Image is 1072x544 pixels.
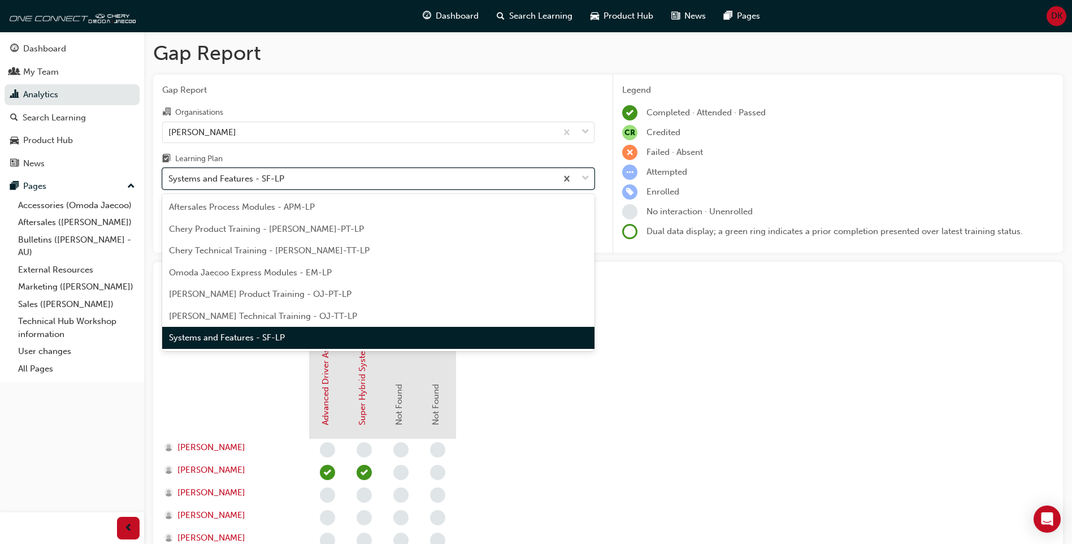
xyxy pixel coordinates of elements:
div: [PERSON_NAME] [168,126,236,139]
a: guage-iconDashboard [414,5,488,28]
span: search-icon [10,113,18,123]
div: Organisations [175,107,223,118]
a: Analytics [5,84,140,105]
span: learningRecordVerb_NONE-icon [393,442,409,457]
a: My Team [5,62,140,83]
span: [PERSON_NAME] Technical Training - OJ-TT-LP [169,311,357,321]
span: learningRecordVerb_ENROLL-icon [622,184,637,200]
a: Sales ([PERSON_NAME]) [14,296,140,313]
a: Accessories (Omoda Jaecoo) [14,197,140,214]
span: null-icon [622,125,637,140]
span: Pages [737,10,760,23]
span: Credited [646,127,680,137]
span: Aftersales Process Modules - APM-LP [169,202,315,212]
span: learningRecordVerb_NONE-icon [393,465,409,480]
span: learningRecordVerb_NONE-icon [622,204,637,219]
span: learningRecordVerb_NONE-icon [430,442,445,457]
a: Marketing ([PERSON_NAME]) [14,278,140,296]
button: DK [1047,6,1066,26]
span: pages-icon [724,9,732,23]
span: guage-icon [10,44,19,54]
a: [PERSON_NAME] [164,464,298,477]
div: My Team [23,66,59,79]
a: search-iconSearch Learning [488,5,581,28]
span: up-icon [127,179,135,194]
span: Not Found [431,384,441,425]
a: [PERSON_NAME] [164,509,298,522]
span: learningRecordVerb_NONE-icon [320,487,335,503]
span: learningRecordVerb_PASS-icon [357,465,372,480]
a: news-iconNews [662,5,715,28]
span: News [684,10,706,23]
span: learningplan-icon [162,154,171,165]
span: car-icon [10,136,19,146]
h1: Gap Report [153,41,1063,66]
span: chart-icon [10,90,19,100]
span: Attempted [646,167,687,177]
span: search-icon [497,9,505,23]
span: DK [1051,10,1062,23]
span: Chery Product Training - [PERSON_NAME]-PT-LP [169,224,364,234]
span: [PERSON_NAME] [177,441,245,454]
a: car-iconProduct Hub [581,5,662,28]
a: Dashboard [5,38,140,59]
span: learningRecordVerb_NONE-icon [357,487,372,503]
div: Systems and Features - SF-LP [168,172,284,185]
a: All Pages [14,360,140,378]
img: oneconnect [6,5,136,27]
div: Open Intercom Messenger [1034,506,1061,533]
span: learningRecordVerb_NONE-icon [320,510,335,525]
span: Search Learning [509,10,572,23]
span: No interaction · Unenrolled [646,206,753,217]
span: Completed · Attended · Passed [646,107,766,118]
span: Chery Technical Training - [PERSON_NAME]-TT-LP [169,245,370,256]
div: Legend [622,84,1054,97]
a: Search Learning [5,107,140,128]
a: [PERSON_NAME] [164,441,298,454]
span: learningRecordVerb_NONE-icon [430,465,445,480]
button: Pages [5,176,140,197]
span: learningRecordVerb_NONE-icon [357,442,372,457]
span: news-icon [10,159,19,169]
span: [PERSON_NAME] [177,464,245,477]
span: learningRecordVerb_NONE-icon [393,487,409,503]
div: Dashboard [23,42,66,55]
a: News [5,153,140,174]
span: pages-icon [10,182,19,192]
a: Bulletins ([PERSON_NAME] - AU) [14,231,140,261]
span: [PERSON_NAME] [177,509,245,522]
div: Pages [23,180,46,193]
span: learningRecordVerb_FAIL-icon [622,145,637,160]
a: Product Hub [5,130,140,151]
span: learningRecordVerb_NONE-icon [320,442,335,457]
span: Failed · Absent [646,147,703,157]
div: Learning Plan [175,153,223,165]
span: Dashboard [436,10,479,23]
span: Dual data display; a green ring indicates a prior completion presented over latest training status. [646,226,1023,236]
span: learningRecordVerb_ATTEMPT-icon [622,165,637,180]
span: learningRecordVerb_NONE-icon [430,510,445,525]
span: Gap Report [162,84,594,97]
a: pages-iconPages [715,5,769,28]
span: Enrolled [646,187,679,197]
span: people-icon [10,67,19,77]
div: News [23,157,45,170]
span: [PERSON_NAME] Product Training - OJ-PT-LP [169,289,351,299]
span: Product Hub [604,10,653,23]
span: learningRecordVerb_NONE-icon [357,510,372,525]
span: prev-icon [124,521,133,536]
span: guage-icon [423,9,431,23]
a: External Resources [14,261,140,279]
a: Super Hybrid System (SHS) [357,320,367,425]
span: learningRecordVerb_NONE-icon [393,510,409,525]
div: Product Hub [23,134,73,147]
span: down-icon [581,171,589,186]
span: learningRecordVerb_PASS-icon [320,465,335,480]
span: [PERSON_NAME] [177,486,245,499]
span: down-icon [581,125,589,140]
a: Technical Hub Workshop information [14,313,140,343]
a: [PERSON_NAME] [164,486,298,499]
span: organisation-icon [162,107,171,118]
